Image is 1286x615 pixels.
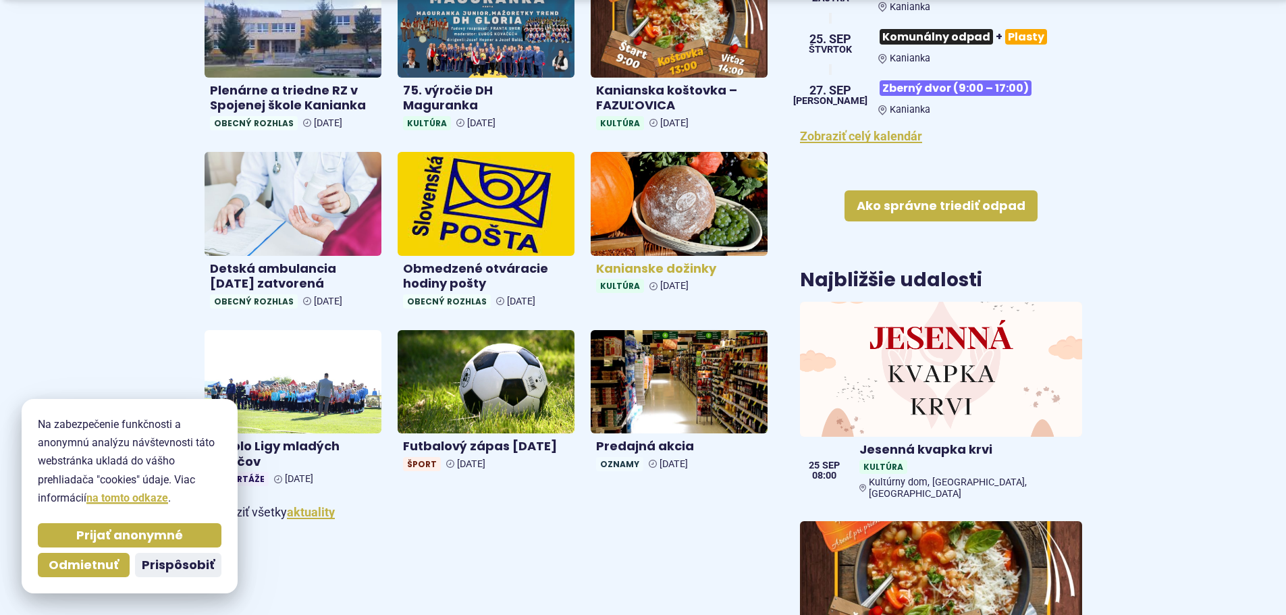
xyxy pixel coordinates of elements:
[793,97,867,106] span: [PERSON_NAME]
[403,439,569,454] h4: Futbalový zápas [DATE]
[880,29,993,45] span: Komunálny odpad
[507,296,535,307] span: [DATE]
[890,104,930,115] span: Kanianka
[596,439,762,454] h4: Predajná akcia
[809,33,852,45] span: 25. sep
[403,83,569,113] h4: 75. výročie DH Maguranka
[793,84,867,97] span: 27. sep
[809,45,852,55] span: štvrtok
[76,528,183,543] span: Prijať anonymné
[210,83,376,113] h4: Plenárne a triedne RZ v Spojenej škole Kanianka
[403,116,451,130] span: Kultúra
[800,24,1081,64] a: Komunálny odpad+Plasty Kanianka 25. sep štvrtok
[809,471,840,481] span: 08:00
[880,80,1032,96] span: Zberný dvor (9:00 – 17:00)
[38,553,130,577] button: Odmietnuť
[660,117,689,129] span: [DATE]
[809,461,820,471] span: 25
[205,152,381,314] a: Detská ambulancia [DATE] zatvorená Obecný rozhlas [DATE]
[38,523,221,547] button: Prijať anonymné
[403,261,569,292] h4: Obmedzené otváracie hodiny pošty
[800,75,1081,115] a: Zberný dvor (9:00 – 17:00) Kanianka 27. sep [PERSON_NAME]
[403,294,491,309] span: Obecný rozhlas
[398,330,574,477] a: Futbalový zápas [DATE] Šport [DATE]
[596,83,762,113] h4: Kanianska koštovka – FAZUĽOVICA
[845,190,1038,221] a: Ako správne triediť odpad
[596,457,643,471] span: Oznamy
[210,294,298,309] span: Obecný rozhlas
[314,117,342,129] span: [DATE]
[869,477,1076,500] span: Kultúrny dom, [GEOGRAPHIC_DATA], [GEOGRAPHIC_DATA]
[800,302,1081,506] a: Jesenná kvapka krvi KultúraKultúrny dom, [GEOGRAPHIC_DATA], [GEOGRAPHIC_DATA] 25 sep 08:00
[210,261,376,292] h4: Detská ambulancia [DATE] zatvorená
[859,442,1076,458] h4: Jesenná kvapka krvi
[591,330,768,477] a: Predajná akcia Oznamy [DATE]
[1005,29,1047,45] span: Plasty
[142,558,215,573] span: Prispôsobiť
[591,152,768,298] a: Kanianske dožinky Kultúra [DATE]
[800,270,982,291] h3: Najbližšie udalosti
[660,458,688,470] span: [DATE]
[38,415,221,507] p: Na zabezpečenie funkčnosti a anonymnú analýzu návštevnosti táto webstránka ukladá do vášho prehli...
[287,505,335,519] a: Zobraziť všetky aktuality
[800,129,922,143] a: Zobraziť celý kalendár
[890,53,930,64] span: Kanianka
[822,461,840,471] span: sep
[210,116,298,130] span: Obecný rozhlas
[660,280,689,292] span: [DATE]
[890,1,930,13] span: Kanianka
[205,502,768,523] p: Zobraziť všetky
[314,296,342,307] span: [DATE]
[285,473,313,485] span: [DATE]
[596,279,644,293] span: Kultúra
[210,439,376,469] h4: 4. kolo Ligy mladých hasičov
[457,458,485,470] span: [DATE]
[49,558,119,573] span: Odmietnuť
[878,24,1081,50] h3: +
[403,457,441,471] span: Šport
[859,460,907,474] span: Kultúra
[135,553,221,577] button: Prispôsobiť
[205,330,381,492] a: 4. kolo Ligy mladých hasičov Reportáže [DATE]
[86,491,168,504] a: na tomto odkaze
[398,152,574,314] a: Obmedzené otváracie hodiny pošty Obecný rozhlas [DATE]
[210,472,269,486] span: Reportáže
[596,116,644,130] span: Kultúra
[596,261,762,277] h4: Kanianske dožinky
[467,117,495,129] span: [DATE]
